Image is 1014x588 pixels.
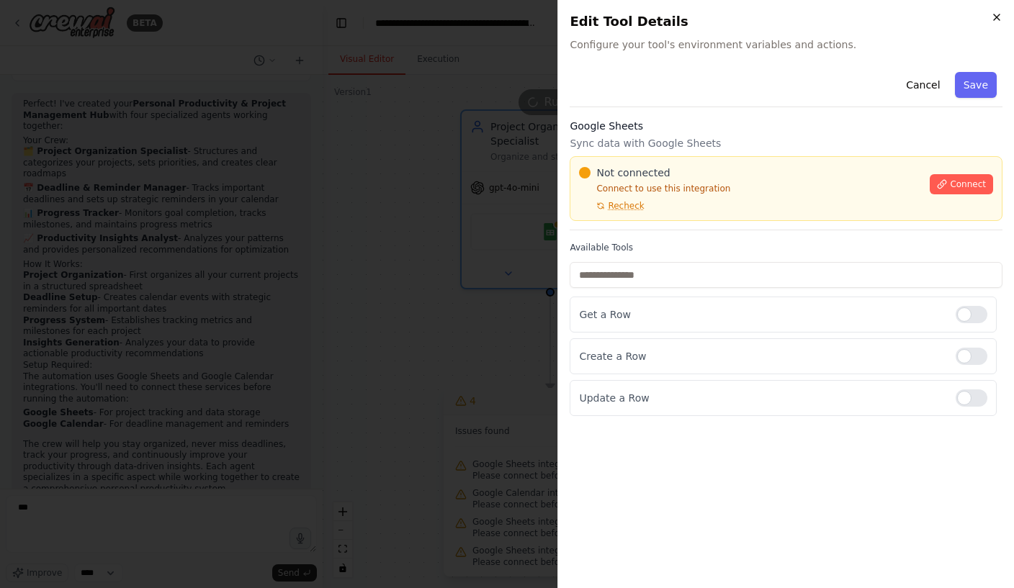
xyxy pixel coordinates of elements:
p: Update a Row [579,391,944,405]
span: Recheck [608,200,644,212]
h3: Google Sheets [570,119,1002,133]
button: Save [955,72,997,98]
button: Connect [930,174,993,194]
p: Get a Row [579,307,944,322]
span: Configure your tool's environment variables and actions. [570,37,1002,52]
button: Recheck [579,200,644,212]
p: Create a Row [579,349,944,363]
p: Sync data with Google Sheets [570,136,1002,150]
span: Connect [950,178,986,190]
h2: Edit Tool Details [570,12,1002,32]
p: Connect to use this integration [579,183,921,194]
button: Cancel [897,72,948,98]
span: Not connected [596,166,670,180]
label: Available Tools [570,242,1002,253]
